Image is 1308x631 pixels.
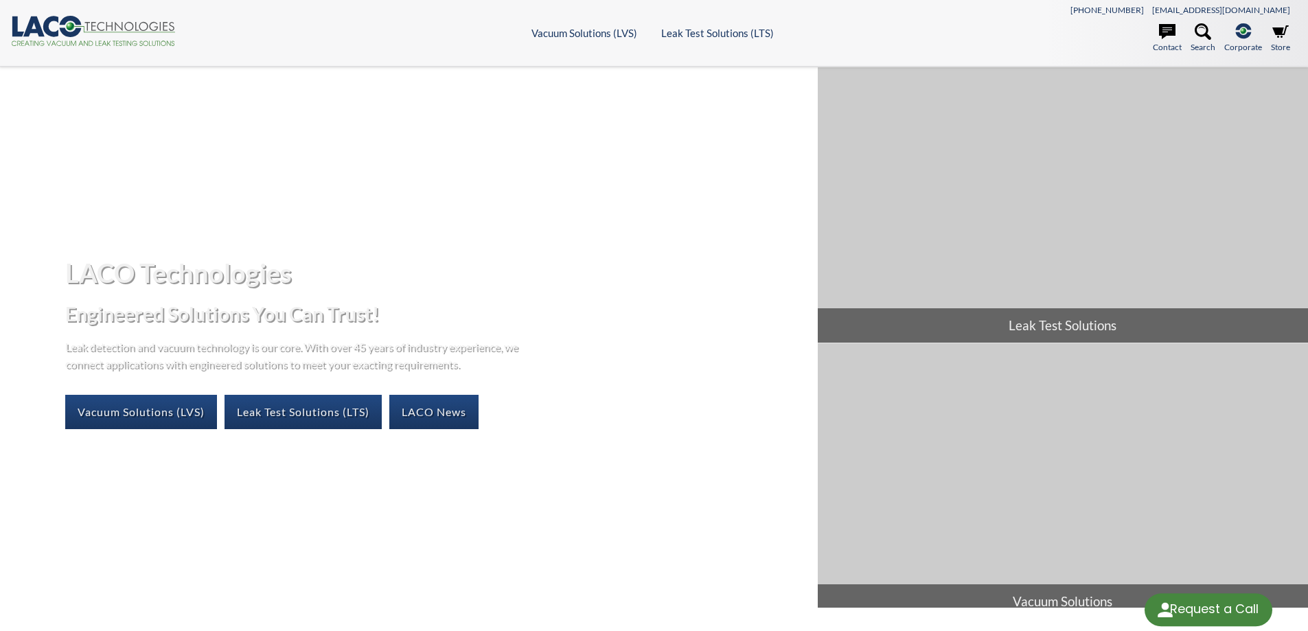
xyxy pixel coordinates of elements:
[818,343,1308,619] a: Vacuum Solutions
[661,27,774,39] a: Leak Test Solutions (LTS)
[1154,599,1176,621] img: round button
[531,27,637,39] a: Vacuum Solutions (LVS)
[1271,23,1290,54] a: Store
[65,256,806,290] h1: LACO Technologies
[1145,593,1272,626] div: Request a Call
[1152,5,1290,15] a: [EMAIL_ADDRESS][DOMAIN_NAME]
[65,301,806,327] h2: Engineered Solutions You Can Trust!
[818,67,1308,343] a: Leak Test Solutions
[818,584,1308,619] span: Vacuum Solutions
[1153,23,1182,54] a: Contact
[1070,5,1144,15] a: [PHONE_NUMBER]
[818,308,1308,343] span: Leak Test Solutions
[225,395,382,429] a: Leak Test Solutions (LTS)
[1191,23,1215,54] a: Search
[389,395,479,429] a: LACO News
[1224,41,1262,54] span: Corporate
[65,395,217,429] a: Vacuum Solutions (LVS)
[65,338,525,373] p: Leak detection and vacuum technology is our core. With over 45 years of industry experience, we c...
[1170,593,1259,625] div: Request a Call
